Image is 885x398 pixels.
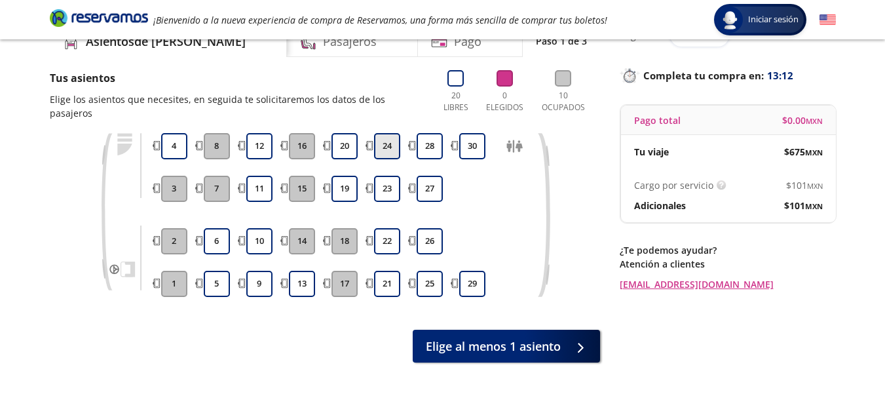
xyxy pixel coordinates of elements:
p: Completa tu compra en : [620,66,836,85]
button: 20 [331,133,358,159]
button: 28 [417,133,443,159]
button: 12 [246,133,273,159]
span: 13:12 [767,68,793,83]
span: Elige al menos 1 asiento [426,338,561,355]
small: MXN [805,201,823,211]
em: ¡Bienvenido a la nueva experiencia de compra de Reservamos, una forma más sencilla de comprar tus... [153,14,607,26]
a: Brand Logo [50,8,148,31]
button: 30 [459,133,485,159]
p: 20 Libres [438,90,474,113]
button: 13 [289,271,315,297]
span: $ 101 [784,199,823,212]
button: 14 [289,228,315,254]
p: Cargo por servicio [634,178,713,192]
p: Tu viaje [634,145,669,159]
button: Elige al menos 1 asiento [413,330,600,363]
button: 15 [289,176,315,202]
small: MXN [806,116,823,126]
span: $ 0.00 [782,113,823,127]
button: 27 [417,176,443,202]
button: 18 [331,228,358,254]
button: 22 [374,228,400,254]
button: 21 [374,271,400,297]
button: 25 [417,271,443,297]
h4: Pasajeros [323,33,377,50]
button: 29 [459,271,485,297]
a: [EMAIL_ADDRESS][DOMAIN_NAME] [620,277,836,291]
button: 2 [161,228,187,254]
h4: Asientos de [PERSON_NAME] [86,33,246,50]
button: 11 [246,176,273,202]
p: Paso 1 de 3 [536,34,587,48]
button: 26 [417,228,443,254]
button: 17 [331,271,358,297]
p: ¿Te podemos ayudar? [620,243,836,257]
button: 4 [161,133,187,159]
i: Brand Logo [50,8,148,28]
button: 8 [204,133,230,159]
button: 9 [246,271,273,297]
button: 7 [204,176,230,202]
button: English [819,12,836,28]
p: Pago total [634,113,681,127]
h4: Pago [454,33,481,50]
p: Tus asientos [50,70,425,86]
span: $ 675 [784,145,823,159]
small: MXN [807,181,823,191]
button: 24 [374,133,400,159]
span: Iniciar sesión [743,13,804,26]
button: 1 [161,271,187,297]
p: Adicionales [634,199,686,212]
button: 19 [331,176,358,202]
span: $ 101 [786,178,823,192]
p: 10 Ocupados [537,90,590,113]
button: 6 [204,228,230,254]
button: 23 [374,176,400,202]
p: Atención a clientes [620,257,836,271]
button: 5 [204,271,230,297]
button: 10 [246,228,273,254]
small: MXN [805,148,823,157]
p: Elige los asientos que necesites, en seguida te solicitaremos los datos de los pasajeros [50,92,425,120]
p: 0 Elegidos [483,90,527,113]
button: 16 [289,133,315,159]
button: 3 [161,176,187,202]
